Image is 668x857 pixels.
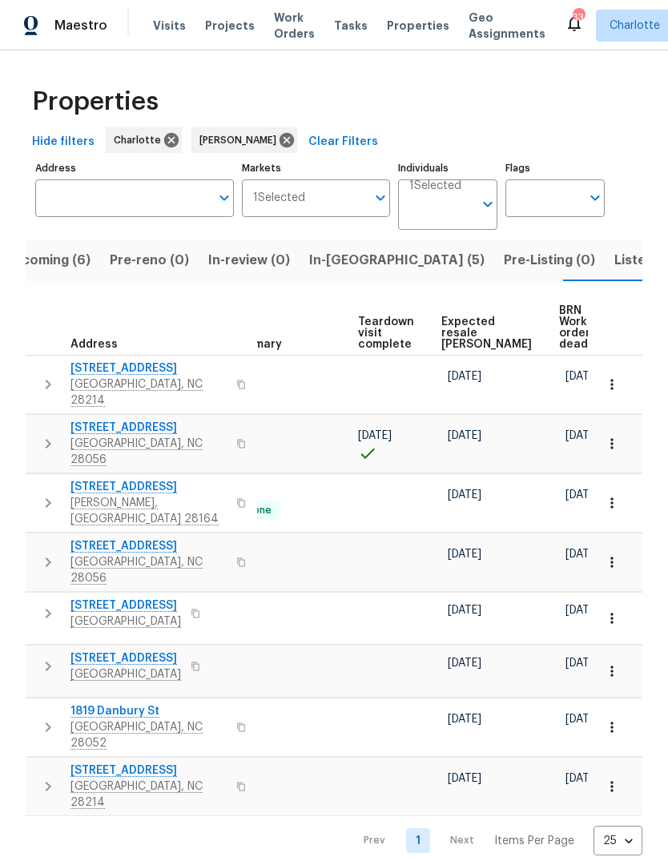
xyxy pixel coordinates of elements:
[348,826,642,855] nav: Pagination Navigation
[494,833,574,849] p: Items Per Page
[448,430,481,441] span: [DATE]
[409,179,461,193] span: 1 Selected
[565,371,599,382] span: [DATE]
[565,773,599,784] span: [DATE]
[387,18,449,34] span: Properties
[565,605,599,616] span: [DATE]
[308,132,378,152] span: Clear Filters
[448,489,481,501] span: [DATE]
[504,249,595,272] span: Pre-Listing (0)
[242,163,391,173] label: Markets
[565,658,599,669] span: [DATE]
[448,549,481,560] span: [DATE]
[35,163,234,173] label: Address
[32,94,159,110] span: Properties
[448,605,481,616] span: [DATE]
[448,658,481,669] span: [DATE]
[477,193,499,215] button: Open
[70,339,118,350] span: Address
[565,430,599,441] span: [DATE]
[191,127,297,153] div: [PERSON_NAME]
[32,132,95,152] span: Hide filters
[369,187,392,209] button: Open
[584,187,606,209] button: Open
[448,371,481,382] span: [DATE]
[106,127,182,153] div: Charlotte
[213,187,235,209] button: Open
[573,10,584,26] div: 33
[398,163,497,173] label: Individuals
[610,18,660,34] span: Charlotte
[274,10,315,42] span: Work Orders
[199,132,283,148] span: [PERSON_NAME]
[565,714,599,725] span: [DATE]
[253,191,305,205] span: 1 Selected
[153,18,186,34] span: Visits
[54,18,107,34] span: Maestro
[4,249,91,272] span: Upcoming (6)
[205,18,255,34] span: Projects
[358,430,392,441] span: [DATE]
[505,163,605,173] label: Flags
[114,132,167,148] span: Charlotte
[302,127,384,157] button: Clear Filters
[208,249,290,272] span: In-review (0)
[448,773,481,784] span: [DATE]
[309,249,485,272] span: In-[GEOGRAPHIC_DATA] (5)
[469,10,545,42] span: Geo Assignments
[334,20,368,31] span: Tasks
[559,305,609,350] span: BRN Work order deadline
[26,127,101,157] button: Hide filters
[441,316,532,350] span: Expected resale [PERSON_NAME]
[448,714,481,725] span: [DATE]
[565,549,599,560] span: [DATE]
[406,828,430,853] a: Goto page 1
[565,489,599,501] span: [DATE]
[110,249,189,272] span: Pre-reno (0)
[358,316,414,350] span: Teardown visit complete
